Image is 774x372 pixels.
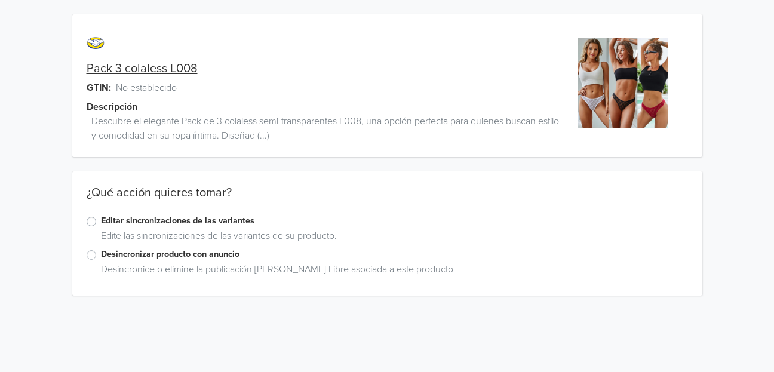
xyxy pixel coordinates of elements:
[101,248,688,261] label: Desincronizar producto con anuncio
[91,114,559,143] span: Descubre el elegante Pack de 3 colaless semi-transparentes L008, una opción perfecta para quienes...
[87,62,198,76] a: Pack 3 colaless L008
[87,100,137,114] span: Descripción
[72,186,702,214] div: ¿Qué acción quieres tomar?
[101,214,688,227] label: Editar sincronizaciones de las variantes
[578,38,668,128] img: product_image
[116,81,177,95] span: No establecido
[87,81,111,95] span: GTIN:
[96,229,688,248] div: Edite las sincronizaciones de las variantes de su producto.
[96,262,688,281] div: Desincronice o elimine la publicación [PERSON_NAME] Libre asociada a este producto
